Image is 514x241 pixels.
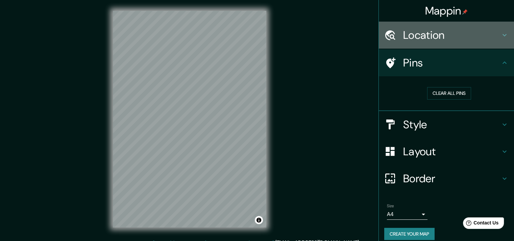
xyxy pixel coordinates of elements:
div: A4 [387,209,427,220]
div: Border [379,165,514,192]
button: Clear all pins [427,87,471,100]
h4: Border [403,172,500,185]
img: pin-icon.png [462,9,468,15]
button: Create your map [384,228,435,240]
div: Pins [379,49,514,76]
div: Location [379,22,514,49]
h4: Layout [403,145,500,158]
h4: Pins [403,56,500,70]
h4: Mappin [425,4,468,18]
label: Size [387,203,394,209]
canvas: Map [113,11,266,227]
div: Style [379,111,514,138]
h4: Location [403,28,500,42]
button: Toggle attribution [255,216,263,224]
h4: Style [403,118,500,131]
iframe: Help widget launcher [454,215,507,234]
div: Layout [379,138,514,165]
